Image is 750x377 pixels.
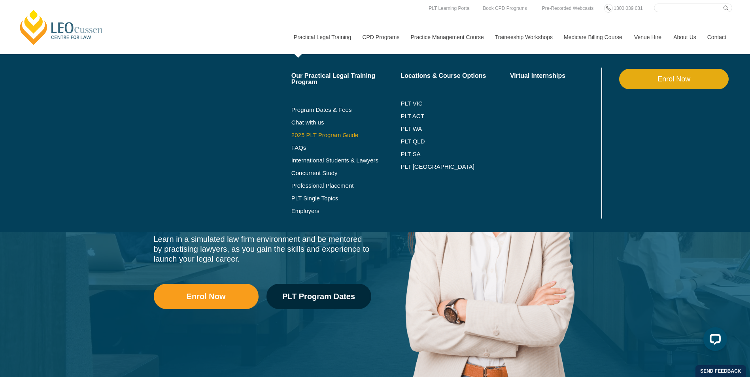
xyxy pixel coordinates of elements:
[401,164,510,170] a: PLT [GEOGRAPHIC_DATA]
[401,113,510,119] a: PLT ACT
[401,151,510,157] a: PLT SA
[489,20,558,54] a: Traineeship Workshops
[291,73,401,85] a: Our Practical Legal Training Program
[697,324,730,357] iframe: LiveChat chat widget
[291,157,401,164] a: International Students & Lawyers
[558,20,628,54] a: Medicare Billing Course
[291,183,401,189] a: Professional Placement
[266,284,371,309] a: PLT Program Dates
[481,4,529,13] a: Book CPD Programs
[291,208,401,214] a: Employers
[510,73,600,79] a: Virtual Internships
[405,20,489,54] a: Practice Management Course
[427,4,472,13] a: PLT Learning Portal
[701,20,732,54] a: Contact
[356,20,404,54] a: CPD Programs
[154,234,371,264] div: Learn in a simulated law firm environment and be mentored by practising lawyers, as you gain the ...
[291,119,401,126] a: Chat with us
[291,145,401,151] a: FAQs
[667,20,701,54] a: About Us
[291,195,401,202] a: PLT Single Topics
[614,6,642,11] span: 1300 039 031
[288,20,357,54] a: Practical Legal Training
[291,132,381,138] a: 2025 PLT Program Guide
[619,69,729,89] a: Enrol Now
[187,292,226,300] span: Enrol Now
[612,4,644,13] a: 1300 039 031
[401,138,510,145] a: PLT QLD
[154,284,259,309] a: Enrol Now
[291,170,401,176] a: Concurrent Study
[540,4,596,13] a: Pre-Recorded Webcasts
[18,9,105,46] a: [PERSON_NAME] Centre for Law
[401,126,490,132] a: PLT WA
[282,292,355,300] span: PLT Program Dates
[628,20,667,54] a: Venue Hire
[291,107,401,113] a: Program Dates & Fees
[401,73,510,79] a: Locations & Course Options
[401,100,510,107] a: PLT VIC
